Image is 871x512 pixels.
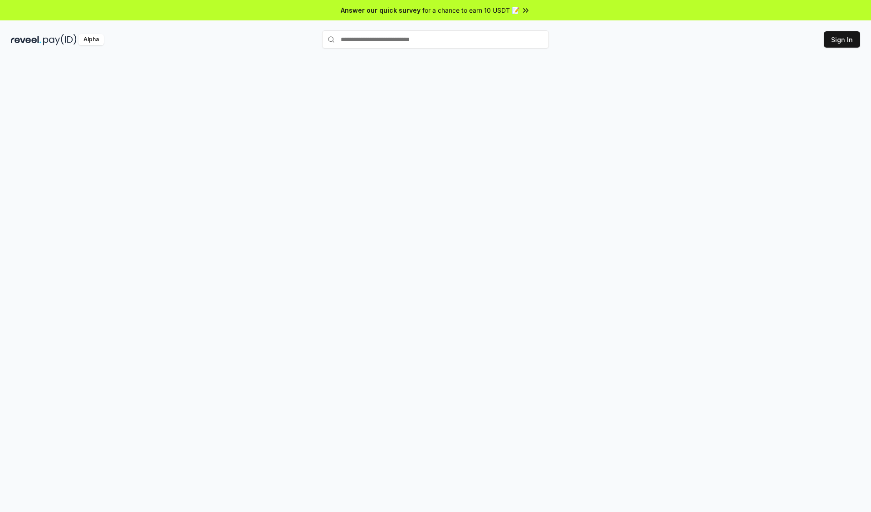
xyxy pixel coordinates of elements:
div: Alpha [78,34,104,45]
img: pay_id [43,34,77,45]
button: Sign In [824,31,860,48]
span: Answer our quick survey [341,5,421,15]
img: reveel_dark [11,34,41,45]
span: for a chance to earn 10 USDT 📝 [422,5,519,15]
